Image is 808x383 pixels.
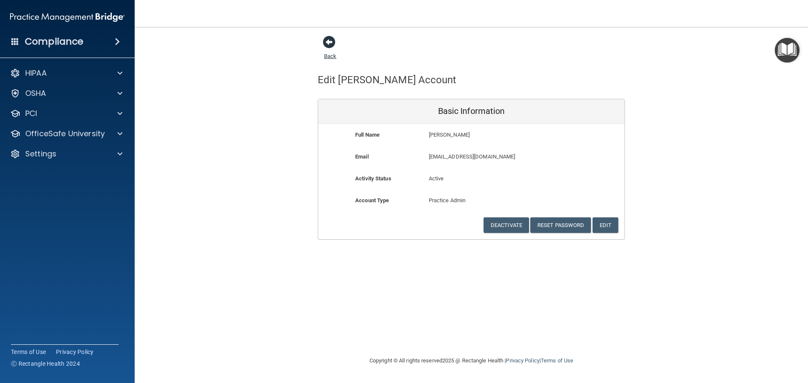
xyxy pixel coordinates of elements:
[10,9,125,26] img: PMB logo
[318,347,625,374] div: Copyright © All rights reserved 2025 @ Rectangle Health | |
[541,357,573,364] a: Terms of Use
[10,129,122,139] a: OfficeSafe University
[11,348,46,356] a: Terms of Use
[10,149,122,159] a: Settings
[766,325,798,357] iframe: Drift Widget Chat Controller
[429,152,563,162] p: [EMAIL_ADDRESS][DOMAIN_NAME]
[429,174,514,184] p: Active
[324,43,336,59] a: Back
[355,197,389,203] b: Account Type
[318,74,457,85] h4: Edit [PERSON_NAME] Account
[25,129,105,139] p: OfficeSafe University
[775,38,800,63] button: Open Resource Center
[318,99,625,124] div: Basic Information
[429,130,563,140] p: [PERSON_NAME]
[506,357,539,364] a: Privacy Policy
[25,68,47,78] p: HIPAA
[593,217,618,233] button: Edit
[484,217,529,233] button: Deactivate
[25,149,56,159] p: Settings
[355,175,391,182] b: Activity Status
[25,108,37,119] p: PCI
[56,348,94,356] a: Privacy Policy
[10,88,122,98] a: OSHA
[355,132,380,138] b: Full Name
[11,359,80,368] span: Ⓒ Rectangle Health 2024
[355,153,369,160] b: Email
[25,36,83,48] h4: Compliance
[10,68,122,78] a: HIPAA
[530,217,591,233] button: Reset Password
[10,108,122,119] a: PCI
[25,88,46,98] p: OSHA
[429,195,514,206] p: Practice Admin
